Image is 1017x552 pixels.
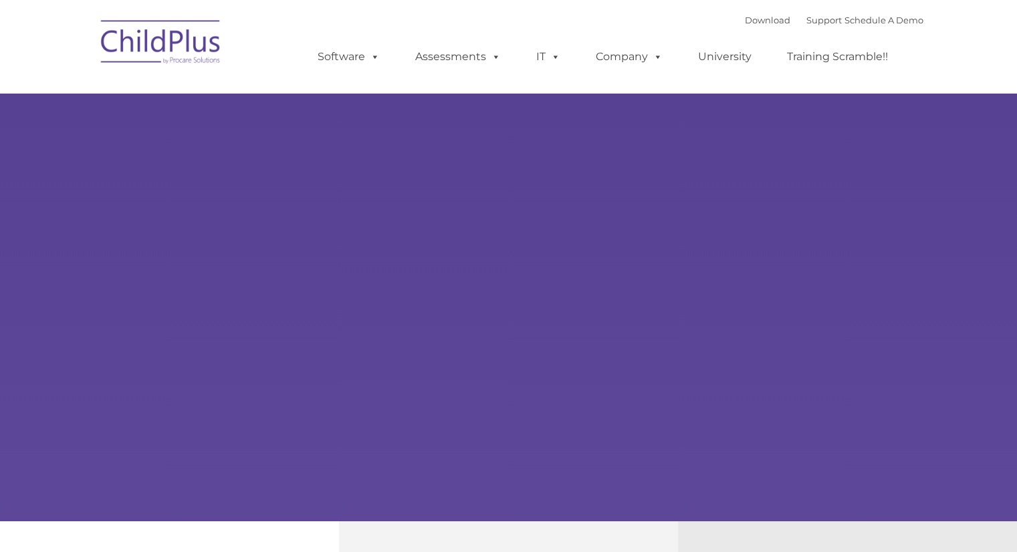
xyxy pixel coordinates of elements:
a: Support [806,15,842,25]
a: IT [523,43,574,70]
img: ChildPlus by Procare Solutions [94,11,228,78]
a: Download [745,15,790,25]
a: University [685,43,765,70]
a: Training Scramble!! [774,43,901,70]
a: Assessments [402,43,514,70]
a: Software [304,43,393,70]
a: Schedule A Demo [844,15,923,25]
a: Company [582,43,676,70]
font: | [745,15,923,25]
